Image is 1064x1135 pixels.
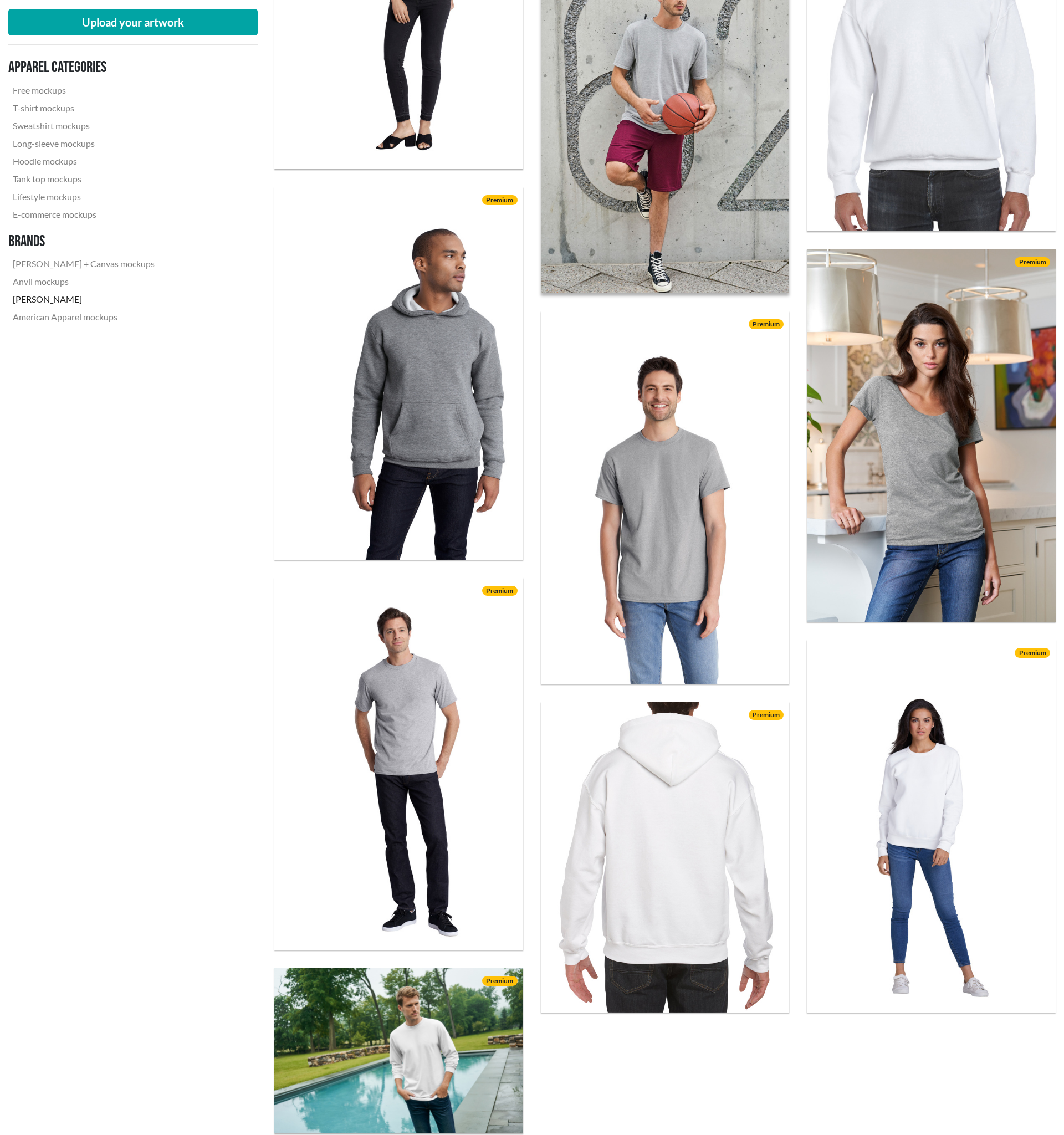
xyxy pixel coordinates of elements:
a: Lifestyle mockups [8,188,159,206]
img: brown haired female model wearing a gray Gildan 64550 deep scoop T-shirt [807,249,1056,622]
span: Premium [482,586,517,596]
a: T-shirt mockups [8,99,159,117]
span: Premium [1015,648,1050,658]
a: Free mockups [8,81,159,99]
a: Tank top mockups [8,170,159,188]
img: brown haired male model wearing a light gray Gildan 4100 crew neck T-shirt [274,577,523,950]
span: Premium [482,976,517,986]
span: Premium [1015,257,1050,267]
a: Hoodie mockups [8,152,159,170]
a: Long-sleeve mockups [8,135,159,152]
img: dark haired male model wearing a gray Gildan 18500 pullover hoodie [274,187,523,560]
a: Anvil mockups [8,273,159,290]
span: Premium [482,195,517,205]
img: blond man wearing a white Gildan 400 long sleeve shirt in front of a pool [274,968,523,1133]
a: American Apparel mockups [8,308,159,326]
a: [PERSON_NAME] + Canvas mockups [8,255,159,273]
a: Sweatshirt mockups [8,117,159,135]
img: brown haired female model wearing a white Gildan 18000 crew neck sweatshirt [807,640,1056,1013]
a: E-commerce mockups [8,206,159,223]
span: Premium [749,710,784,720]
h3: Apparel categories [8,58,159,77]
img: brown haired male model wearing a gray Gildan 5000 crew neck T-shirt [541,311,790,684]
a: [PERSON_NAME] [8,290,159,308]
h3: Brands [8,232,159,251]
img: back view of a dark haired male model wearing a white Gildan 12500 pullover hoodie [541,702,790,1013]
span: Premium [749,319,784,329]
button: Upload your artwork [8,9,258,35]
